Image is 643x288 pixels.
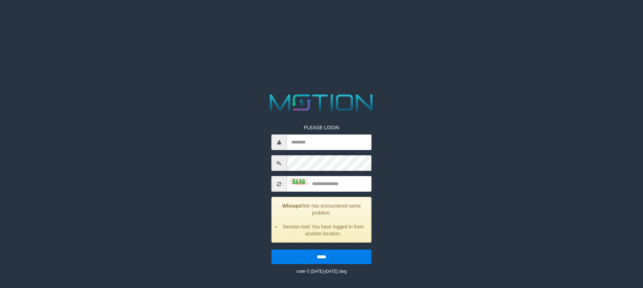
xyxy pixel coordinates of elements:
li: Session lost! You have logged in from another location. [280,223,366,237]
img: captcha [291,178,308,185]
small: code © [DATE]-[DATE] dwg [296,269,347,274]
strong: Whoops! [282,203,303,209]
div: We has encountered some problem. [271,197,372,243]
p: PLEASE LOGIN [271,124,372,131]
img: MOTION_logo.png [265,91,378,114]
